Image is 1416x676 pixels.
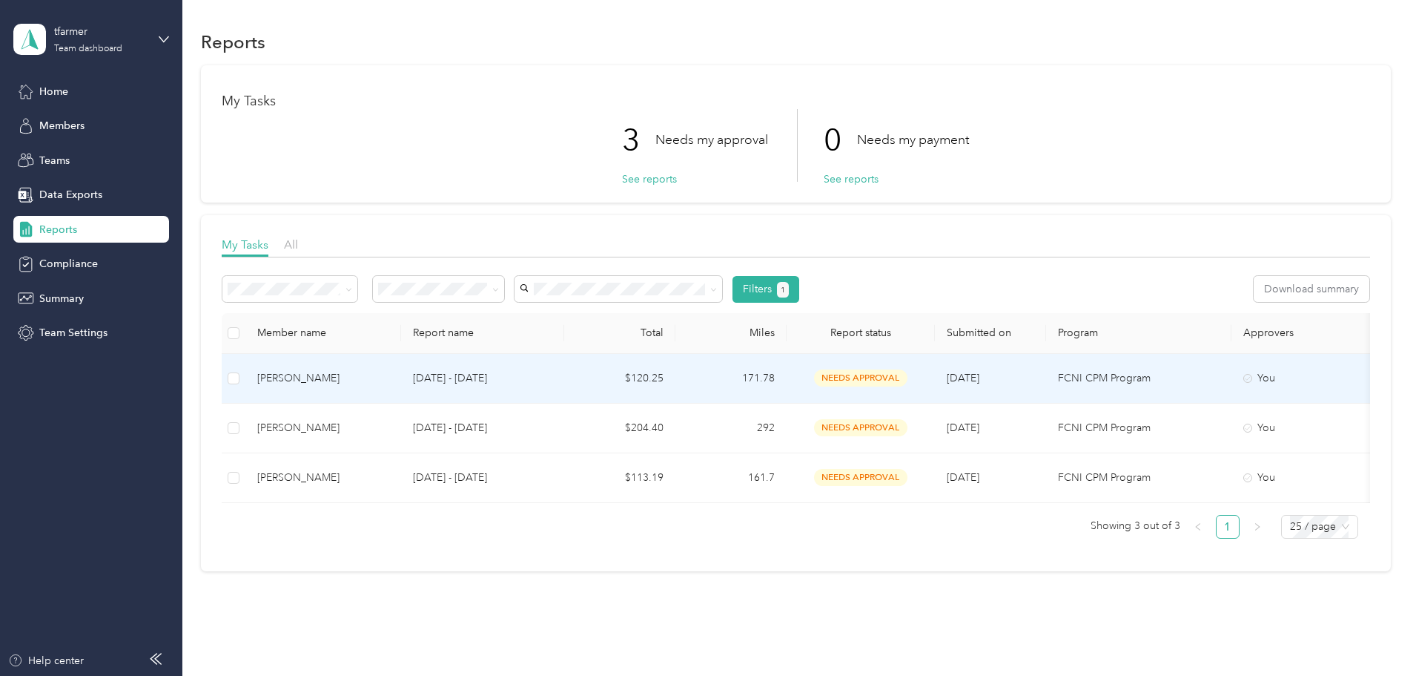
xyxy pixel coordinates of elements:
[1058,470,1220,486] p: FCNI CPM Program
[576,326,664,339] div: Total
[777,282,790,298] button: 1
[1046,313,1231,354] th: Program
[39,222,77,237] span: Reports
[687,326,775,339] div: Miles
[622,109,655,171] p: 3
[675,453,787,503] td: 161.7
[1194,522,1202,531] span: left
[798,326,923,339] span: Report status
[1243,470,1368,486] div: You
[39,256,98,272] span: Compliance
[935,313,1046,354] th: Submitted on
[284,237,298,252] span: All
[222,93,1370,109] h1: My Tasks
[8,653,84,669] button: Help center
[201,34,265,50] h1: Reports
[39,153,70,168] span: Teams
[814,469,907,486] span: needs approval
[222,237,268,252] span: My Tasks
[1216,515,1240,539] li: 1
[1186,515,1210,539] button: left
[732,276,800,303] button: Filters1
[1245,515,1269,539] li: Next Page
[1333,593,1416,676] iframe: Everlance-gr Chat Button Frame
[245,313,401,354] th: Member name
[39,187,102,203] span: Data Exports
[564,354,675,404] td: $120.25
[1046,453,1231,503] td: FCNI CPM Program
[814,370,907,387] span: needs approval
[39,325,107,341] span: Team Settings
[1245,515,1269,539] button: right
[564,453,675,503] td: $113.19
[1243,370,1368,387] div: You
[401,313,564,354] th: Report name
[1231,313,1380,354] th: Approvers
[947,372,979,384] span: [DATE]
[413,470,552,486] p: [DATE] - [DATE]
[257,370,389,387] div: [PERSON_NAME]
[622,171,677,187] button: See reports
[1186,515,1210,539] li: Previous Page
[413,420,552,436] p: [DATE] - [DATE]
[824,171,879,187] button: See reports
[1281,515,1358,539] div: Page Size
[39,118,85,134] span: Members
[257,470,389,486] div: [PERSON_NAME]
[1046,354,1231,404] td: FCNI CPM Program
[675,354,787,404] td: 171.78
[257,420,389,436] div: [PERSON_NAME]
[54,24,147,39] div: tfarmer
[257,326,389,339] div: Member name
[564,404,675,453] td: $204.40
[413,370,552,387] p: [DATE] - [DATE]
[1290,516,1349,538] span: 25 / page
[1254,276,1369,302] button: Download summary
[39,84,68,99] span: Home
[1058,370,1220,387] p: FCNI CPM Program
[1243,420,1368,436] div: You
[39,291,84,306] span: Summary
[857,131,969,149] p: Needs my payment
[781,283,785,297] span: 1
[655,131,768,149] p: Needs my approval
[1253,522,1262,531] span: right
[675,404,787,453] td: 292
[947,471,979,484] span: [DATE]
[1058,420,1220,436] p: FCNI CPM Program
[54,45,122,53] div: Team dashboard
[947,421,979,434] span: [DATE]
[1091,515,1180,537] span: Showing 3 out of 3
[1046,404,1231,453] td: FCNI CPM Program
[824,109,857,171] p: 0
[814,419,907,436] span: needs approval
[1217,516,1239,538] a: 1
